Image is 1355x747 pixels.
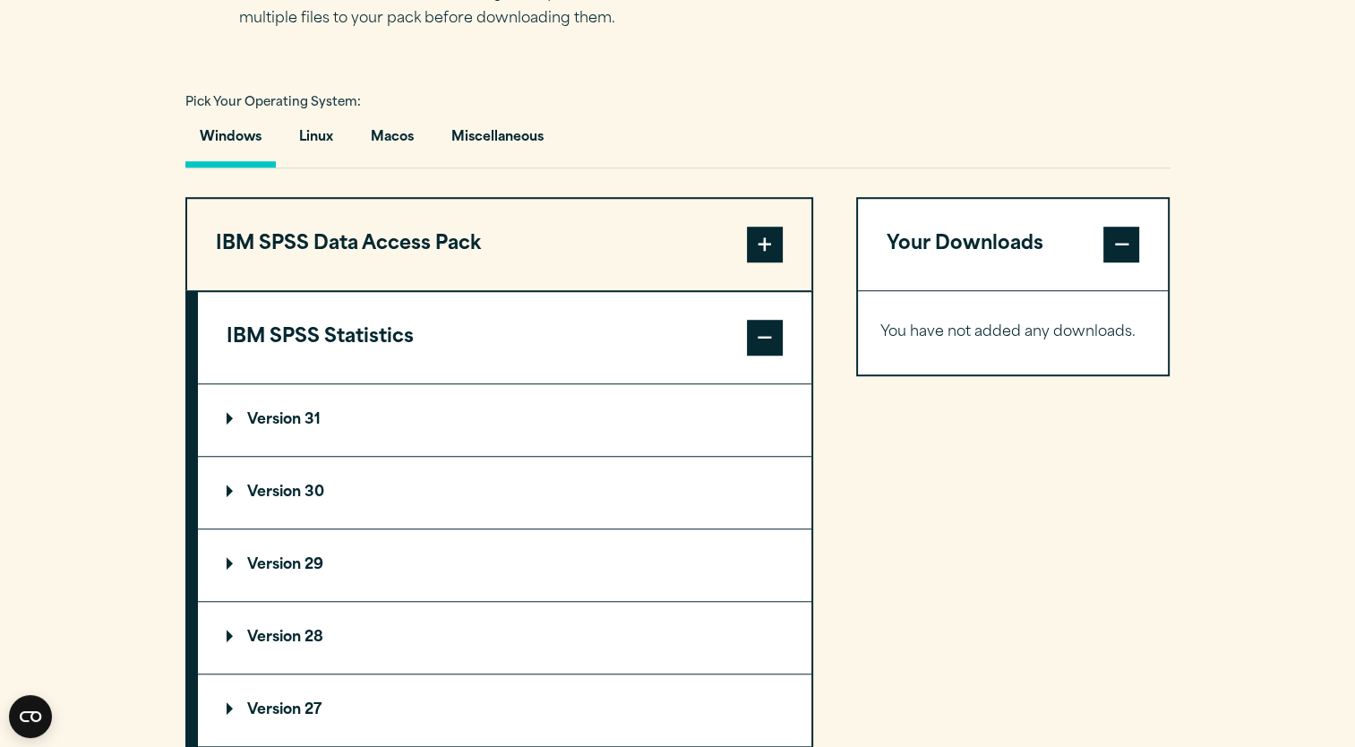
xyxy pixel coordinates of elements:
[198,292,811,383] button: IBM SPSS Statistics
[227,703,322,717] p: Version 27
[198,602,811,674] summary: Version 28
[185,116,276,167] button: Windows
[285,116,347,167] button: Linux
[187,199,811,290] button: IBM SPSS Data Access Pack
[227,558,323,572] p: Version 29
[858,199,1169,290] button: Your Downloads
[437,116,558,167] button: Miscellaneous
[198,457,811,528] summary: Version 30
[185,97,361,108] span: Pick Your Operating System:
[227,485,324,500] p: Version 30
[858,290,1169,374] div: Your Downloads
[198,529,811,601] summary: Version 29
[198,674,811,746] summary: Version 27
[880,320,1146,346] p: You have not added any downloads.
[227,631,323,645] p: Version 28
[227,413,321,427] p: Version 31
[198,384,811,456] summary: Version 31
[356,116,428,167] button: Macos
[9,695,52,738] button: Open CMP widget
